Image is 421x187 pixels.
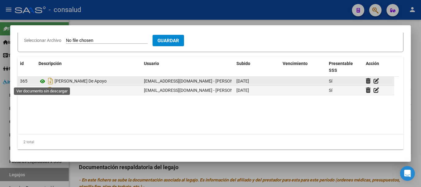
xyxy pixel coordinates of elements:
datatable-header-cell: Subido [234,57,280,77]
span: [PERSON_NAME] De Apoyo [55,79,107,84]
div: Open Intercom Messenger [400,166,415,181]
span: Subido [236,61,250,66]
datatable-header-cell: Usuario [141,57,234,77]
button: Guardar [153,35,184,46]
i: Descargar documento [47,85,55,95]
span: Vencimiento [283,61,308,66]
i: Descargar documento [47,76,55,86]
div: 2 total [18,134,403,150]
datatable-header-cell: id [18,57,36,77]
span: [EMAIL_ADDRESS][DOMAIN_NAME] - [PERSON_NAME] [144,88,248,93]
span: Sí [329,88,332,93]
span: [DATE] [236,79,249,83]
span: 367 [20,88,27,93]
datatable-header-cell: Acción [363,57,394,77]
span: Acción [366,61,379,66]
span: Seleccionar Archivo [24,38,61,43]
span: [DATE] [236,88,249,93]
span: Presentable SSS [329,61,353,73]
span: Usuario [144,61,159,66]
span: id [20,61,24,66]
datatable-header-cell: Presentable SSS [326,57,363,77]
datatable-header-cell: Descripción [36,57,141,77]
span: Guardar [157,38,179,43]
span: Descripción [39,61,62,66]
datatable-header-cell: Vencimiento [280,57,326,77]
span: [EMAIL_ADDRESS][DOMAIN_NAME] - [PERSON_NAME] [144,79,248,83]
span: Arca [55,88,63,93]
span: Sí [329,79,332,83]
span: 365 [20,79,27,83]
